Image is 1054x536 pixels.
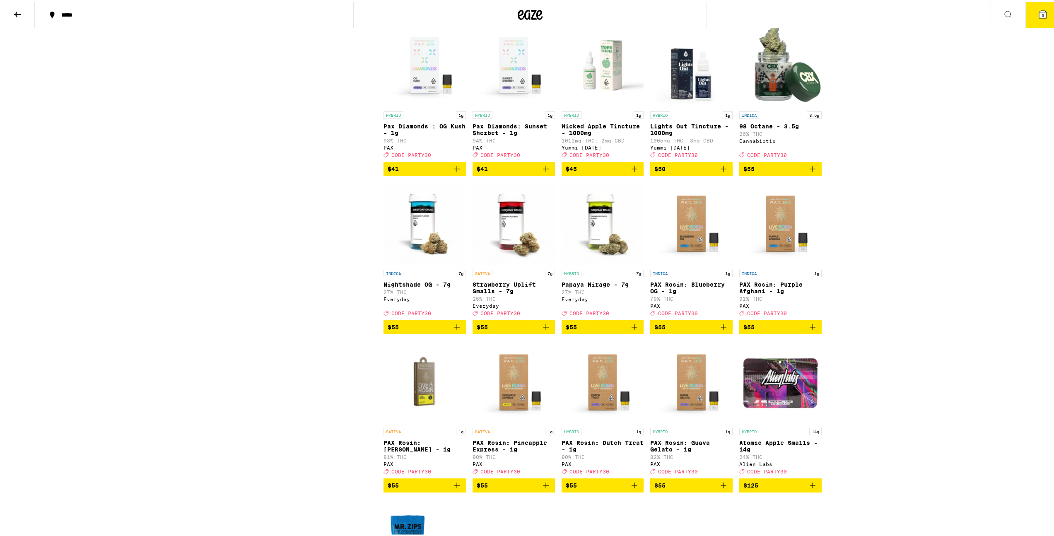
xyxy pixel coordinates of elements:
[562,143,644,149] div: Yummi [DATE]
[650,121,733,135] p: Lights Out Tincture - 1000mg
[388,164,399,171] span: $41
[562,268,581,275] p: HYBRID
[473,160,555,174] button: Add to bag
[650,477,733,491] button: Add to bag
[562,426,581,434] p: HYBRID
[562,477,644,491] button: Add to bag
[650,23,733,160] a: Open page for Lights Out Tincture - 1000mg from Yummi Karma
[634,110,644,117] p: 1g
[562,319,644,333] button: Add to bag
[562,181,644,264] img: Everyday - Papaya Mirage - 7g
[473,143,555,149] div: PAX
[739,339,822,422] img: Alien Labs - Atomic Apple Smalls - 14g
[545,110,555,117] p: 1g
[383,160,466,174] button: Add to bag
[562,339,644,422] img: PAX - PAX Rosin: Dutch Treat - 1g
[739,121,822,128] p: 98 Octane - 3.5g
[473,280,555,293] p: Strawberry Uplift Smalls - 7g
[650,23,733,106] img: Yummi Karma - Lights Out Tincture - 1000mg
[383,181,466,264] img: Everyday - Nightshade OG - 7g
[562,23,644,106] img: Yummi Karma - Wicked Apple Tincture - 1000mg
[658,309,698,314] span: CODE PARTY30
[739,23,822,160] a: Open page for 98 Octane - 3.5g from Cannabiotix
[473,181,555,319] a: Open page for Strawberry Uplift Smalls - 7g from Everyday
[650,453,733,458] p: 82% THC
[743,164,755,171] span: $55
[739,130,822,135] p: 26% THC
[5,6,60,12] span: Hi. Need any help?
[654,480,666,487] span: $55
[383,339,466,477] a: Open page for PAX Rosin: Jack Herer - 1g from PAX
[566,164,577,171] span: $45
[650,339,733,422] img: PAX - PAX Rosin: Guava Gelato - 1g
[383,23,466,160] a: Open page for Pax Diamonds : OG Kush - 1g from PAX
[739,160,822,174] button: Add to bag
[383,136,466,142] p: 93% THC
[809,426,822,434] p: 14g
[473,302,555,307] div: Everyday
[473,339,555,422] img: PAX - PAX Rosin: Pineapple Express - 1g
[650,136,733,142] p: 1005mg THC: 3mg CBD
[383,288,466,293] p: 27% THC
[743,480,758,487] span: $125
[658,151,698,156] span: CODE PARTY30
[562,288,644,293] p: 27% THC
[650,319,733,333] button: Add to bag
[739,181,822,319] a: Open page for PAX Rosin: Purple Afghani - 1g from PAX
[562,460,644,465] div: PAX
[473,460,555,465] div: PAX
[383,453,466,458] p: 81% THC
[456,426,466,434] p: 1g
[473,438,555,451] p: PAX Rosin: Pineapple Express - 1g
[562,181,644,319] a: Open page for Papaya Mirage - 7g from Everyday
[743,322,755,329] span: $55
[650,339,733,477] a: Open page for PAX Rosin: Guava Gelato - 1g from PAX
[569,309,609,314] span: CODE PARTY30
[545,268,555,275] p: 7g
[456,110,466,117] p: 1g
[562,160,644,174] button: Add to bag
[634,268,644,275] p: 7g
[562,295,644,300] div: Everyday
[566,480,577,487] span: $55
[562,438,644,451] p: PAX Rosin: Dutch Treat - 1g
[747,151,787,156] span: CODE PARTY30
[473,181,555,264] img: Everyday - Strawberry Uplift Smalls - 7g
[480,467,520,473] span: CODE PARTY30
[739,426,759,434] p: HYBRID
[388,480,399,487] span: $55
[650,438,733,451] p: PAX Rosin: Guava Gelato - 1g
[383,460,466,465] div: PAX
[739,110,759,117] p: INDICA
[739,438,822,451] p: Atomic Apple Smalls - 14g
[383,426,403,434] p: SATIVA
[473,136,555,142] p: 94% THC
[650,181,733,319] a: Open page for PAX Rosin: Blueberry OG - 1g from PAX
[650,181,733,264] img: PAX - PAX Rosin: Blueberry OG - 1g
[723,426,733,434] p: 1g
[473,319,555,333] button: Add to bag
[650,143,733,149] div: Yummi [DATE]
[383,143,466,149] div: PAX
[569,467,609,473] span: CODE PARTY30
[812,268,822,275] p: 1g
[739,477,822,491] button: Add to bag
[473,339,555,477] a: Open page for PAX Rosin: Pineapple Express - 1g from PAX
[391,309,431,314] span: CODE PARTY30
[391,151,431,156] span: CODE PARTY30
[747,467,787,473] span: CODE PARTY30
[562,121,644,135] p: Wicked Apple Tincture - 1000mg
[739,280,822,293] p: PAX Rosin: Purple Afghani - 1g
[480,309,520,314] span: CODE PARTY30
[383,319,466,333] button: Add to bag
[473,477,555,491] button: Add to bag
[473,110,492,117] p: HYBRID
[383,268,403,275] p: INDICA
[654,164,666,171] span: $50
[383,438,466,451] p: PAX Rosin: [PERSON_NAME] - 1g
[383,110,403,117] p: HYBRID
[383,23,466,106] img: PAX - Pax Diamonds : OG Kush - 1g
[383,295,466,300] div: Everyday
[739,268,759,275] p: INDICA
[383,181,466,319] a: Open page for Nightshade OG - 7g from Everyday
